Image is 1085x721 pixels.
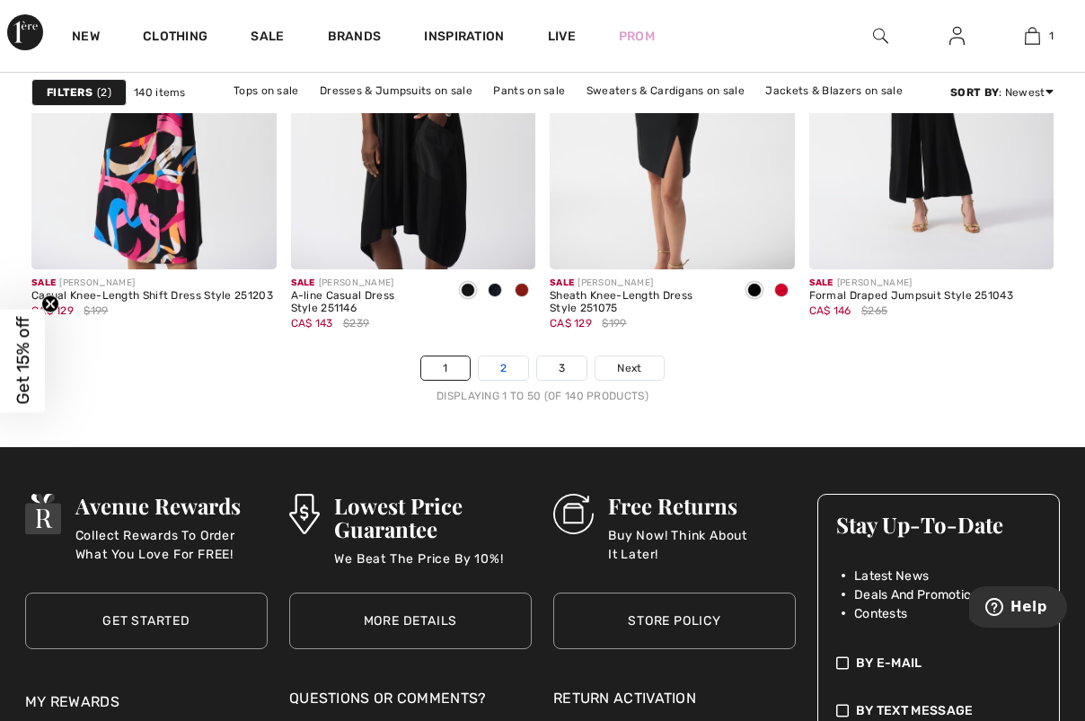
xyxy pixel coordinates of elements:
p: We Beat The Price By 10%! [334,550,532,585]
img: My Bag [1025,25,1040,47]
h3: Free Returns [608,494,796,517]
div: Black [741,277,768,306]
p: Buy Now! Think About It Later! [608,526,796,562]
span: $265 [861,303,887,319]
img: 1ère Avenue [7,14,43,50]
div: [PERSON_NAME] [809,277,1014,290]
span: CA$ 129 [31,304,74,317]
span: 1 [1049,28,1054,44]
a: 3 [537,356,587,380]
a: My Rewards [25,693,119,710]
span: CA$ 143 [291,317,333,330]
iframe: Opens a widget where you can find more information [969,586,1067,631]
a: Clothing [143,29,207,48]
a: Dresses & Jumpsuits on sale [311,79,481,102]
span: Sale [550,277,574,288]
a: Sale [251,29,284,48]
img: Free Returns [553,494,594,534]
a: Pants on sale [484,79,574,102]
a: 1 [421,356,469,380]
nav: Page navigation [31,356,1054,404]
a: Store Policy [553,593,796,649]
h3: Stay Up-To-Date [836,513,1041,536]
a: Get Started [25,593,268,649]
div: Displaying 1 to 50 (of 140 products) [31,388,1054,404]
div: Black [454,277,481,306]
a: Skirts on sale [464,102,553,126]
div: Casual Knee-Length Shift Dress Style 251203 [31,290,273,303]
p: Collect Rewards To Order What You Love For FREE! [75,526,268,562]
span: $199 [602,315,626,331]
div: : Newest [950,84,1054,101]
div: [PERSON_NAME] [291,277,441,290]
img: check [836,701,849,720]
a: Sweaters & Cardigans on sale [578,79,754,102]
div: Questions or Comments? [289,688,532,718]
strong: Filters [47,84,93,101]
a: Live [548,27,576,46]
a: New [72,29,100,48]
button: Close teaser [41,295,59,312]
strong: Sort By [950,86,999,99]
a: Outerwear on sale [556,102,672,126]
span: Latest News [854,567,929,585]
span: Get 15% off [13,317,33,405]
div: [PERSON_NAME] [550,277,727,290]
span: 2 [97,84,111,101]
div: [PERSON_NAME] [31,277,273,290]
a: More Details [289,593,532,649]
span: By Text Message [856,701,974,720]
span: Sale [809,277,834,288]
span: CA$ 129 [550,317,592,330]
h3: Lowest Price Guarantee [334,494,532,541]
div: Formal Draped Jumpsuit Style 251043 [809,290,1014,303]
a: Return Activation [553,688,796,709]
a: Sign In [935,25,979,48]
img: check [836,654,849,673]
div: Radiant red [508,277,535,306]
span: 140 items [134,84,186,101]
a: Brands [328,29,382,48]
a: 1 [995,25,1070,47]
img: Avenue Rewards [25,494,61,534]
div: Midnight Blue [481,277,508,306]
div: A-line Casual Dress Style 251146 [291,290,441,315]
a: Jackets & Blazers on sale [756,79,912,102]
span: Sale [31,277,56,288]
img: Lowest Price Guarantee [289,494,320,534]
a: Next [595,356,663,380]
span: Sale [291,277,315,288]
span: Inspiration [424,29,504,48]
span: Deals And Promotions [854,585,985,604]
img: My Info [949,25,965,47]
span: By E-mail [856,654,922,673]
span: $199 [84,303,108,319]
span: Contests [854,604,907,623]
span: Next [617,360,641,376]
h3: Avenue Rewards [75,494,268,517]
span: CA$ 146 [809,304,851,317]
div: Sheath Knee-Length Dress Style 251075 [550,290,727,315]
span: $239 [343,315,369,331]
a: 2 [479,356,528,380]
a: Prom [619,27,655,46]
div: Radiant red [768,277,795,306]
a: Tops on sale [225,79,308,102]
img: search the website [873,25,888,47]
